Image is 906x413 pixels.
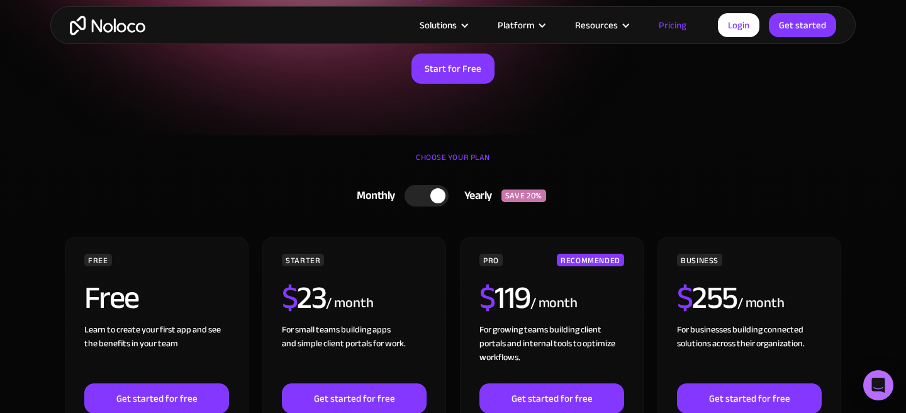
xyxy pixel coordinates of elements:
[326,293,373,314] div: / month
[501,190,546,202] div: SAVE 20%
[677,254,722,266] div: BUSINESS
[282,254,324,266] div: STARTER
[769,13,836,37] a: Get started
[479,282,530,314] h2: 119
[643,17,702,33] a: Pricing
[84,254,112,266] div: FREE
[63,148,843,179] div: CHOOSE YOUR PLAN
[737,293,785,314] div: / month
[557,254,624,266] div: RECOMMENDED
[863,370,893,400] div: Open Intercom Messenger
[530,293,578,314] div: / month
[575,17,618,33] div: Resources
[479,254,503,266] div: PRO
[677,282,737,314] h2: 255
[677,323,822,383] div: For businesses building connected solutions across their organization. ‍
[498,17,534,33] div: Platform
[482,17,559,33] div: Platform
[479,323,624,383] div: For growing teams building client portals and internal tools to optimize workflows.
[341,186,405,205] div: Monthly
[411,54,495,84] a: Start for Free
[282,282,327,314] h2: 23
[718,13,759,37] a: Login
[282,323,427,383] div: For small teams building apps and simple client portals for work. ‍
[282,268,298,327] span: $
[677,268,693,327] span: $
[84,282,139,314] h2: Free
[404,17,482,33] div: Solutions
[70,16,145,35] a: home
[559,17,643,33] div: Resources
[84,323,229,383] div: Learn to create your first app and see the benefits in your team ‍
[479,268,495,327] span: $
[449,186,501,205] div: Yearly
[420,17,457,33] div: Solutions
